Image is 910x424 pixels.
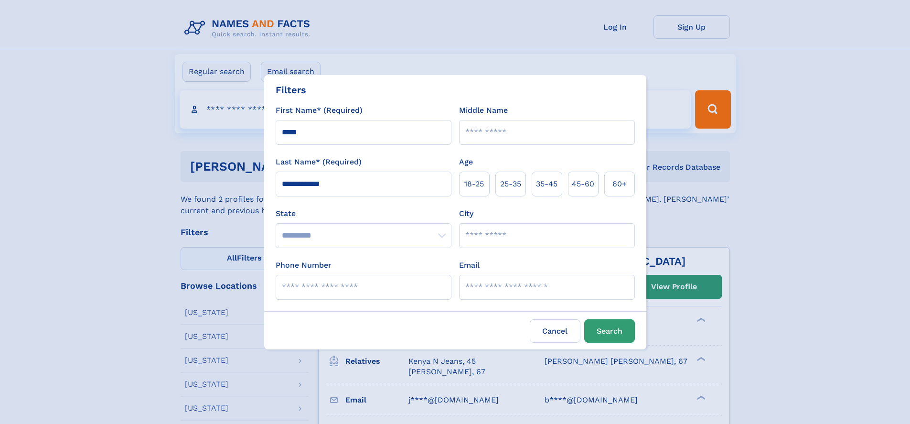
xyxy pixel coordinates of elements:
[276,83,306,97] div: Filters
[530,319,580,343] label: Cancel
[584,319,635,343] button: Search
[572,178,594,190] span: 45‑60
[459,156,473,168] label: Age
[612,178,627,190] span: 60+
[459,208,473,219] label: City
[276,156,362,168] label: Last Name* (Required)
[459,105,508,116] label: Middle Name
[464,178,484,190] span: 18‑25
[500,178,521,190] span: 25‑35
[276,105,363,116] label: First Name* (Required)
[276,208,451,219] label: State
[276,260,332,271] label: Phone Number
[536,178,557,190] span: 35‑45
[459,260,480,271] label: Email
